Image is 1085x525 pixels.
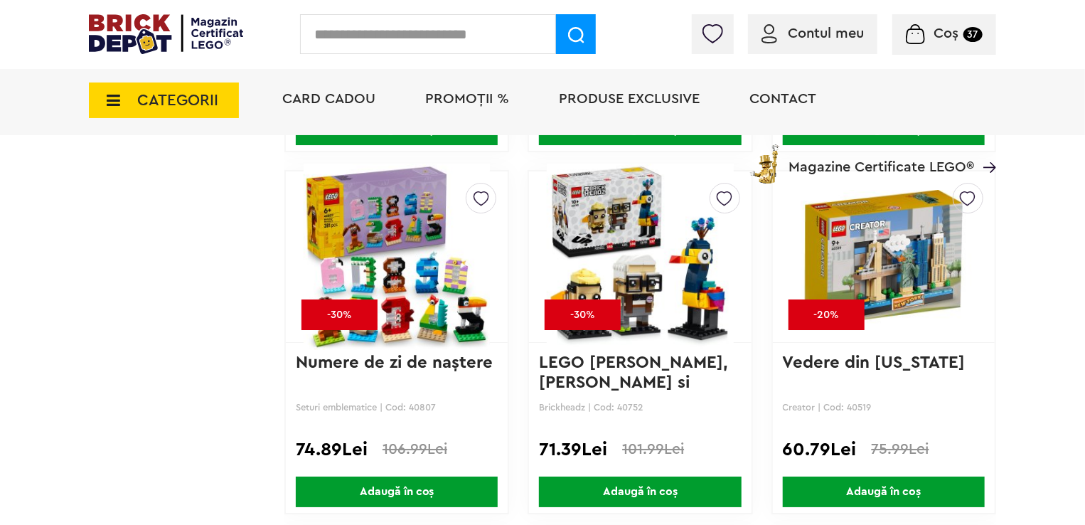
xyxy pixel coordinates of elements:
[296,354,493,371] a: Numere de zi de naştere
[749,92,816,106] a: Contact
[282,92,375,106] a: Card Cadou
[622,442,684,457] span: 101.99Lei
[934,26,959,41] span: Coș
[296,441,368,458] span: 74.89Lei
[286,477,508,507] a: Adaugă în coș
[788,26,864,41] span: Contul meu
[963,27,983,42] small: 37
[539,441,607,458] span: 71.39Lei
[791,185,977,329] img: Vedere din New York
[301,299,378,330] div: -30%
[383,442,447,457] span: 106.99Lei
[539,354,733,411] a: LEGO [PERSON_NAME], [PERSON_NAME] si [PERSON_NAME]
[529,477,751,507] a: Adaugă în coș
[783,477,985,507] span: Adaugă în coș
[783,402,985,413] p: Creator | Cod: 40519
[539,402,741,413] p: Brickheadz | Cod: 40752
[761,26,864,41] a: Contul meu
[304,157,490,356] img: Numere de zi de naştere
[425,92,509,106] a: PROMOȚII %
[296,402,498,413] p: Seturi emblematice | Cod: 40807
[559,92,700,106] a: Produse exclusive
[547,157,733,356] img: LEGO Carl, Russell si Kevin
[974,142,996,156] a: Magazine Certificate LEGO®
[545,299,621,330] div: -30%
[872,442,929,457] span: 75.99Lei
[539,477,741,507] span: Adaugă în coș
[789,299,865,330] div: -20%
[773,477,995,507] a: Adaugă în coș
[783,354,966,371] a: Vedere din [US_STATE]
[137,92,218,108] span: CATEGORII
[783,441,857,458] span: 60.79Lei
[296,477,498,507] span: Adaugă în coș
[789,142,974,174] span: Magazine Certificate LEGO®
